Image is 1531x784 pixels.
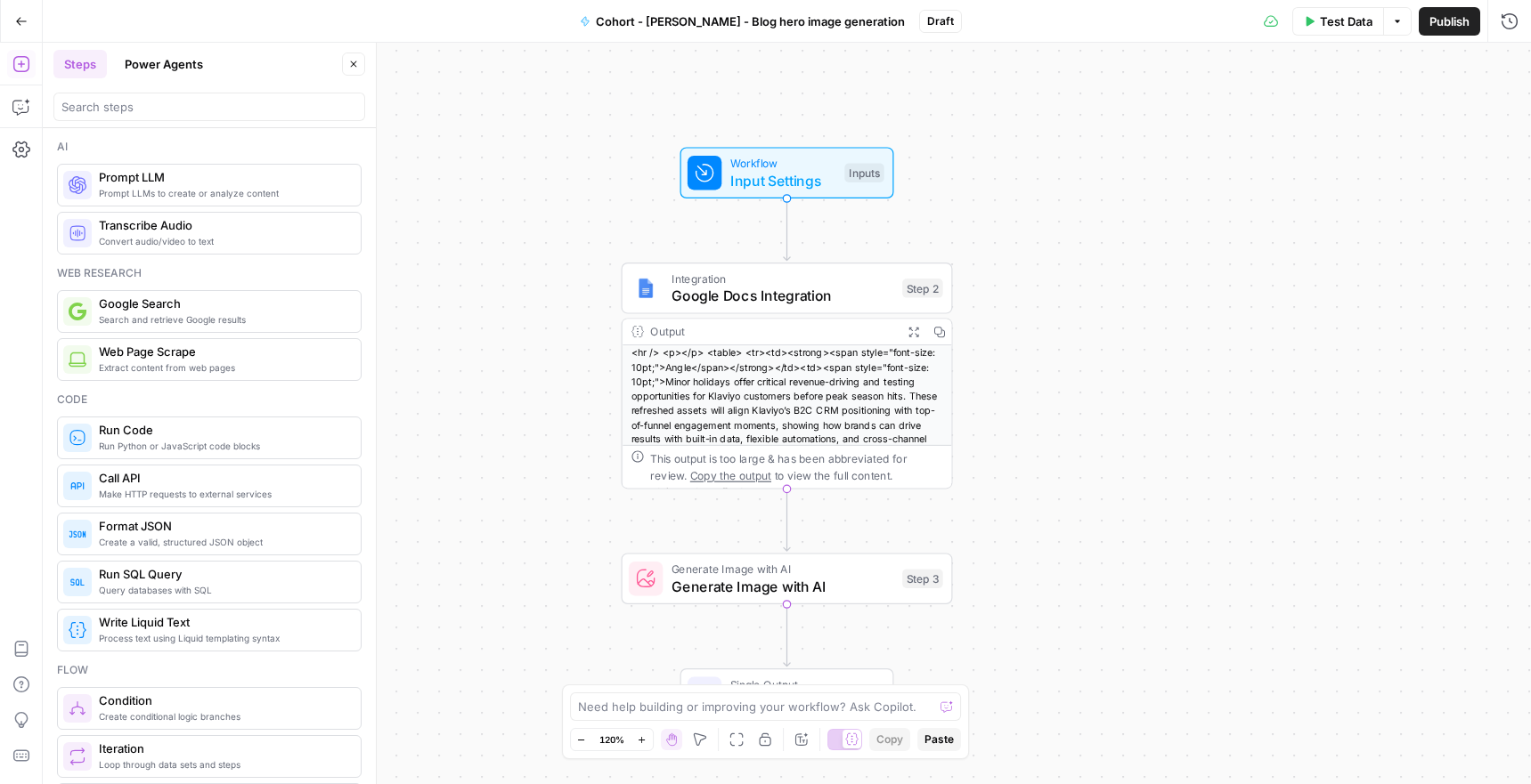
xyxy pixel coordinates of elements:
[622,668,953,720] div: Single OutputOutputEnd
[689,469,770,481] span: Copy the output
[927,13,954,29] span: Draft
[917,728,961,751] button: Paste
[869,728,910,751] button: Copy
[99,740,346,757] span: Iteration
[599,732,624,747] span: 120%
[57,662,362,678] div: Flow
[99,312,346,327] span: Search and retrieve Google results
[99,691,346,709] span: Condition
[57,139,362,155] div: Ai
[924,731,954,748] span: Paste
[650,323,894,340] div: Output
[99,757,346,772] span: Loop through data sets and steps
[730,170,836,191] span: Input Settings
[99,295,346,312] span: Google Search
[672,576,894,597] span: Generate Image with AI
[99,439,346,453] span: Run Python or JavaScript code blocks
[53,50,107,78] button: Steps
[1429,12,1470,30] span: Publish
[1320,12,1372,30] span: Test Data
[61,98,357,116] input: Search steps
[99,234,346,248] span: Convert audio/video to text
[99,631,346,645] span: Process text using Liquid templating syntax
[902,569,943,588] div: Step 3
[99,613,346,631] span: Write Liquid Text
[730,675,848,692] span: Single Output
[902,279,943,298] div: Step 2
[730,155,836,172] span: Workflow
[672,561,894,578] span: Generate Image with AI
[57,392,362,408] div: Code
[876,731,903,748] span: Copy
[99,421,346,439] span: Run Code
[57,265,362,281] div: Web research
[672,270,894,287] span: Integration
[99,469,346,487] span: Call API
[784,198,790,261] g: Edge from start to step_2
[650,449,943,483] div: This output is too large & has been abbreviated for review. to view the full content.
[672,285,894,306] span: Google Docs Integration
[99,583,346,597] span: Query databases with SQL
[596,12,905,30] span: Cohort - [PERSON_NAME] - Blog hero image generation
[784,489,790,551] g: Edge from step_2 to step_3
[99,709,346,723] span: Create conditional logic branches
[622,147,953,198] div: WorkflowInput SettingsInputs
[114,50,214,78] button: Power Agents
[1292,7,1383,36] button: Test Data
[635,278,656,299] img: Instagram%20post%20-%201%201.png
[99,535,346,549] span: Create a valid, structured JSON object
[569,7,916,36] button: Cohort - [PERSON_NAME] - Blog hero image generation
[99,487,346,501] span: Make HTTP requests to external services
[99,565,346,583] span: Run SQL Query
[844,163,884,182] div: Inputs
[622,553,953,604] div: Generate Image with AIGenerate Image with AIStep 3
[99,186,346,200] span: Prompt LLMs to create or analyze content
[99,360,346,375] span: Extract content from web pages
[784,604,790,667] g: Edge from step_3 to end
[99,517,346,535] span: Format JSON
[622,263,953,489] div: IntegrationGoogle Docs IntegrationStep 2Output<hr /> <p></p> <table> <tr><td><strong><span style=...
[99,168,346,186] span: Prompt LLM
[99,216,346,234] span: Transcribe Audio
[1419,7,1480,36] button: Publish
[99,343,346,360] span: Web Page Scrape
